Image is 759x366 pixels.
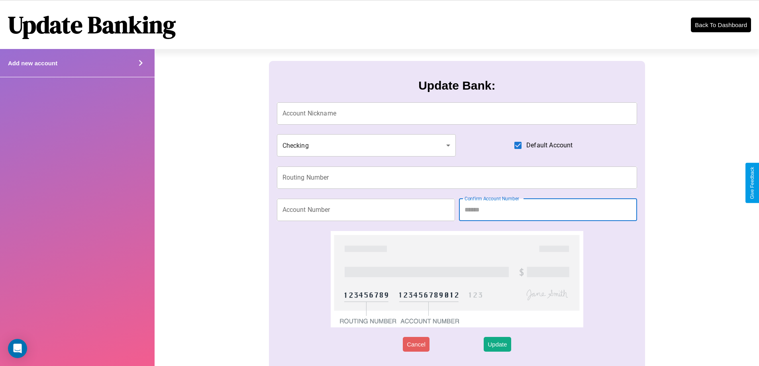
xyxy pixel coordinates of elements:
[8,339,27,358] div: Open Intercom Messenger
[465,195,519,202] label: Confirm Account Number
[331,231,583,327] img: check
[277,134,456,157] div: Checking
[749,167,755,199] div: Give Feedback
[403,337,430,352] button: Cancel
[691,18,751,32] button: Back To Dashboard
[8,8,176,41] h1: Update Banking
[8,60,57,67] h4: Add new account
[418,79,495,92] h3: Update Bank:
[484,337,511,352] button: Update
[526,141,573,150] span: Default Account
